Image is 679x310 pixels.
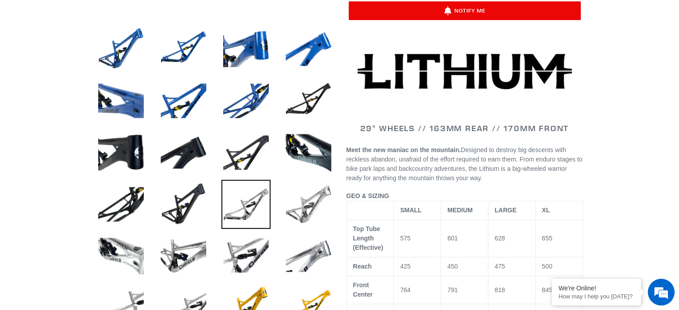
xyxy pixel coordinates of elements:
[221,180,271,229] img: Load image into Gallery viewer, LITHIUM - Frameset
[535,220,583,257] td: 655
[159,180,208,229] img: Load image into Gallery viewer, LITHIUM - Frameset
[284,231,333,281] img: Load image into Gallery viewer, LITHIUM - Frameset
[535,257,583,276] td: 500
[96,180,146,229] img: Load image into Gallery viewer, LITHIUM - Frameset
[346,156,583,182] span: From enduro stages to bike park laps and backcountry adventures, the Lithium is a big-wheeled war...
[441,276,488,304] td: 791
[284,25,333,74] img: Load image into Gallery viewer, LITHIUM - Frameset
[488,276,535,304] td: 818
[52,96,123,186] span: We're online!
[284,76,333,125] img: Load image into Gallery viewer, LITHIUM - Frameset
[535,276,583,304] td: 845
[542,207,550,214] span: XL
[353,281,373,298] span: Front Center
[441,257,488,276] td: 450
[495,207,517,214] span: LARGE
[159,231,208,281] img: Load image into Gallery viewer, LITHIUM - Frameset
[10,49,23,62] div: Navigation go back
[221,128,271,177] img: Load image into Gallery viewer, LITHIUM - Frameset
[558,285,634,292] div: We're Online!
[400,207,421,214] span: SMALL
[447,207,473,214] span: MEDIUM
[159,76,208,125] img: Load image into Gallery viewer, LITHIUM - Frameset
[441,220,488,257] td: 601
[558,293,634,300] p: How may I help you today?
[29,45,51,67] img: d_696896380_company_1647369064580_696896380
[394,220,441,257] td: 575
[284,180,333,229] img: Load image into Gallery viewer, LITHIUM - Frameset
[488,257,535,276] td: 475
[358,54,572,89] img: Lithium-Logo_480x480.png
[488,220,535,257] td: 628
[221,76,271,125] img: Load image into Gallery viewer, LITHIUM - Frameset
[60,50,163,62] div: Chat with us now
[159,25,208,74] img: Load image into Gallery viewer, LITHIUM - Frameset
[96,76,146,125] img: Load image into Gallery viewer, LITHIUM - Frameset
[159,128,208,177] img: Load image into Gallery viewer, LITHIUM - Frameset
[96,231,146,281] img: Load image into Gallery viewer, LITHIUM - Frameset
[221,231,271,281] img: Load image into Gallery viewer, LITHIUM - Frameset
[96,25,146,74] img: Load image into Gallery viewer, LITHIUM - Frameset
[360,123,569,133] span: 29" WHEELS // 163mm REAR // 170mm FRONT
[346,192,389,199] span: GEO & SIZING
[346,146,583,182] span: Designed to destroy big descents with reckless abandon, unafraid of the effort required to earn t...
[96,128,146,177] img: Load image into Gallery viewer, LITHIUM - Frameset
[353,263,372,270] span: Reach
[221,25,271,74] img: Load image into Gallery viewer, LITHIUM - Frameset
[480,174,482,182] span: .
[4,211,170,243] textarea: Type your message and hit 'Enter'
[146,4,168,26] div: Minimize live chat window
[394,276,441,304] td: 764
[284,128,333,177] img: Load image into Gallery viewer, LITHIUM - Frameset
[349,1,581,20] button: Notify Me
[353,225,383,251] span: Top Tube Length (Effective)
[346,146,461,153] b: Meet the new maniac on the mountain.
[394,257,441,276] td: 425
